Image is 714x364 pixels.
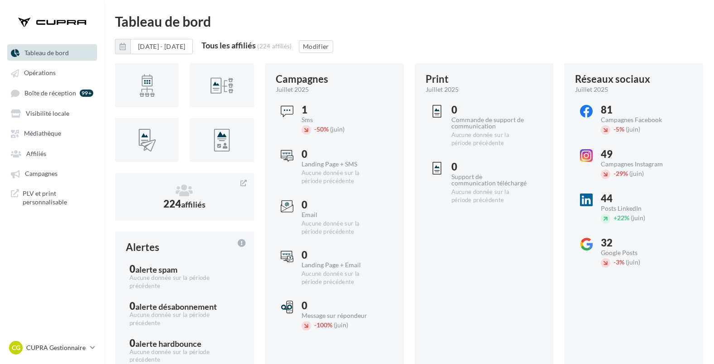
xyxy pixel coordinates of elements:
div: Landing Page + SMS [302,161,377,167]
div: Aucune donnée sur la période précédente [302,270,377,286]
span: 3% [613,258,624,266]
div: Aucune donnée sur la période précédente [129,311,240,327]
span: - [314,321,316,329]
div: 32 [601,238,676,248]
span: (juin) [334,321,348,329]
span: 29% [613,170,628,177]
div: Tableau de bord [115,14,703,28]
div: 44 [601,194,676,203]
div: Sms [302,117,377,123]
div: Aucune donnée sur la période précédente [451,131,527,147]
div: 0 [302,149,377,159]
div: Email [302,212,377,218]
div: Campagnes Instagram [601,161,676,167]
span: PLV et print personnalisable [23,189,93,207]
button: Modifier [299,40,333,53]
span: Tableau de bord [24,49,69,57]
div: alerte spam [135,265,177,274]
a: Boîte de réception 99+ [5,85,99,101]
div: alerte désabonnement [135,303,217,311]
span: (juin) [631,214,645,222]
div: Aucune donnée sur la période précédente [129,274,240,290]
div: Campagnes [276,74,328,84]
span: juillet 2025 [575,85,608,94]
div: 0 [302,301,377,311]
span: Opérations [24,69,56,77]
button: [DATE] - [DATE] [115,39,193,54]
a: Campagnes [5,165,99,181]
div: Posts LinkedIn [601,205,676,212]
span: affiliés [181,199,206,209]
div: Aucune donnée sur la période précédente [451,188,527,204]
div: Commande de support de communication [451,117,527,129]
a: PLV et print personnalisable [5,185,99,210]
div: Message sur répondeur [302,312,377,319]
div: 0 [451,162,527,172]
div: 0 [129,264,240,274]
div: Tous les affiliés [201,41,256,49]
button: [DATE] - [DATE] [130,39,193,54]
span: Affiliés [26,150,46,157]
span: 100% [314,321,332,329]
a: Affiliés [5,145,99,161]
div: Aucune donnée sur la période précédente [302,169,377,185]
a: CG CUPRA Gestionnaire [7,339,97,356]
span: - [613,125,616,133]
span: CG [12,343,20,352]
span: 224 [163,198,206,210]
div: Campagnes Facebook [601,117,676,123]
div: Google Posts [601,250,676,256]
span: + [613,214,617,222]
div: Aucune donnée sur la période précédente [302,220,377,236]
span: (juin) [626,258,640,266]
span: 5% [613,125,624,133]
div: 0 [302,200,377,210]
div: 0 [451,105,527,115]
span: 50% [314,125,329,133]
span: Boîte de réception [24,89,76,97]
span: - [314,125,316,133]
span: - [613,258,616,266]
div: 0 [129,301,240,311]
span: juillet 2025 [426,85,459,94]
span: juillet 2025 [276,85,309,94]
span: - [613,170,616,177]
div: 49 [601,149,676,159]
a: Visibilité locale [5,105,99,121]
div: 1 [302,105,377,115]
div: 0 [302,250,377,260]
a: Opérations [5,64,99,80]
span: (juin) [626,125,640,133]
div: (224 affiliés) [257,43,292,50]
div: Alertes [126,242,159,252]
div: Support de communication téléchargé [451,174,527,186]
span: Campagnes [25,170,58,178]
div: alerte hardbounce [135,340,201,348]
p: CUPRA Gestionnaire [26,343,86,352]
span: Médiathèque [24,130,61,137]
div: Print [426,74,449,84]
div: Landing Page + Email [302,262,377,268]
a: Médiathèque [5,125,99,141]
span: (juin) [629,170,644,177]
div: 0 [129,338,240,348]
span: 22% [613,214,629,222]
a: Tableau de bord [5,44,99,61]
div: 99+ [80,90,93,97]
div: Réseaux sociaux [575,74,650,84]
div: 81 [601,105,676,115]
span: (juin) [330,125,345,133]
span: Visibilité locale [26,109,69,117]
